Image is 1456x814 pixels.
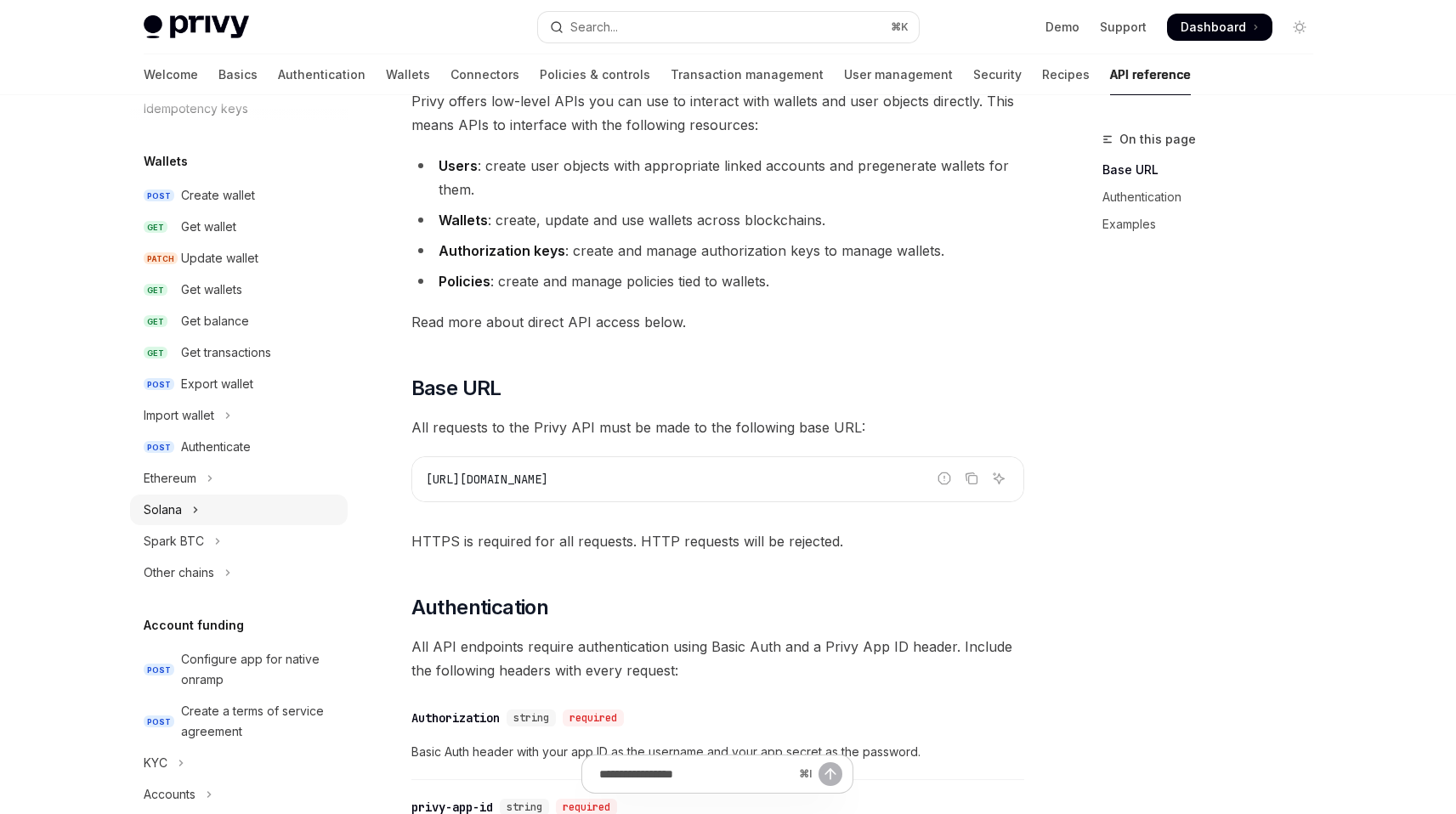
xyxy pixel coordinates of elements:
a: PATCHUpdate wallet [130,243,348,274]
strong: Users [439,157,478,174]
span: All API endpoints require authentication using Basic Auth and a Privy App ID header. Include the ... [411,635,1024,682]
a: GETGet wallets [130,274,348,305]
a: API reference [1110,54,1191,95]
span: POST [144,189,174,202]
a: Wallets [386,54,430,95]
span: GET [144,315,167,328]
button: Toggle dark mode [1286,14,1313,41]
span: Read more about direct API access below. [411,310,1024,334]
div: Accounts [144,784,195,805]
a: Policies & controls [540,54,650,95]
button: Open search [538,12,919,42]
span: PATCH [144,252,178,265]
a: GETGet transactions [130,337,348,368]
a: Authentication [1102,184,1327,211]
input: Ask a question... [599,755,792,793]
span: Privy offers low-level APIs you can use to interact with wallets and user objects directly. This ... [411,89,1024,137]
strong: Policies [439,273,490,290]
a: Welcome [144,54,198,95]
div: Solana [144,500,182,520]
span: All requests to the Privy API must be made to the following base URL: [411,415,1024,439]
strong: Wallets [439,212,488,229]
a: Demo [1045,19,1079,36]
div: Get transactions [181,342,271,363]
span: Base URL [411,375,501,402]
div: Get wallets [181,280,242,300]
button: Toggle Accounts section [130,779,348,810]
div: Get wallet [181,217,236,237]
button: Toggle Solana section [130,495,348,525]
li: : create and manage authorization keys to manage wallets. [411,239,1024,263]
a: Authentication [278,54,365,95]
a: Dashboard [1167,14,1272,41]
button: Ask AI [988,467,1010,489]
span: string [513,711,549,725]
a: POSTConfigure app for native onramp [130,644,348,695]
a: Base URL [1102,156,1327,184]
div: required [563,709,624,726]
h5: Wallets [144,151,188,172]
div: Create wallet [181,185,255,206]
span: POST [144,441,174,454]
span: GET [144,284,167,297]
button: Toggle Import wallet section [130,400,348,431]
span: On this page [1119,129,1196,150]
a: POSTCreate wallet [130,180,348,211]
button: Send message [819,762,842,786]
a: Security [973,54,1022,95]
a: Recipes [1042,54,1090,95]
button: Copy the contents from the code block [960,467,983,489]
li: : create user objects with appropriate linked accounts and pregenerate wallets for them. [411,154,1024,201]
a: POSTExport wallet [130,369,348,399]
div: Get balance [181,311,249,331]
div: Ethereum [144,468,196,489]
div: Authenticate [181,437,251,457]
h5: Account funding [144,615,244,636]
button: Toggle Spark BTC section [130,526,348,557]
a: POSTCreate a terms of service agreement [130,696,348,747]
a: Basics [218,54,258,95]
div: Import wallet [144,405,214,426]
span: ⌘ K [891,20,909,34]
div: KYC [144,753,167,773]
span: Basic Auth header with your app ID as the username and your app secret as the password. [411,742,1024,762]
span: HTTPS is required for all requests. HTTP requests will be rejected. [411,529,1024,553]
div: Create a terms of service agreement [181,701,337,742]
span: GET [144,347,167,359]
a: Support [1100,19,1147,36]
a: GETGet wallet [130,212,348,242]
div: Authorization [411,709,500,726]
li: : create and manage policies tied to wallets. [411,269,1024,293]
strong: Authorization keys [439,242,565,259]
button: Toggle Ethereum section [130,463,348,494]
div: Other chains [144,562,214,583]
span: POST [144,715,174,728]
div: Export wallet [181,374,253,394]
a: GETGet balance [130,306,348,336]
li: : create, update and use wallets across blockchains. [411,208,1024,232]
span: POST [144,664,174,676]
a: POSTAuthenticate [130,432,348,462]
a: Transaction management [671,54,824,95]
button: Toggle Other chains section [130,557,348,588]
span: GET [144,221,167,234]
div: Spark BTC [144,531,204,551]
img: light logo [144,15,249,39]
a: Examples [1102,211,1327,238]
span: Authentication [411,594,549,621]
button: Report incorrect code [933,467,955,489]
a: Connectors [450,54,519,95]
button: Toggle KYC section [130,748,348,778]
span: [URL][DOMAIN_NAME] [426,472,548,487]
div: Search... [570,17,618,37]
div: Configure app for native onramp [181,649,337,690]
span: Dashboard [1181,19,1246,36]
a: User management [844,54,953,95]
div: Update wallet [181,248,258,269]
span: POST [144,378,174,391]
